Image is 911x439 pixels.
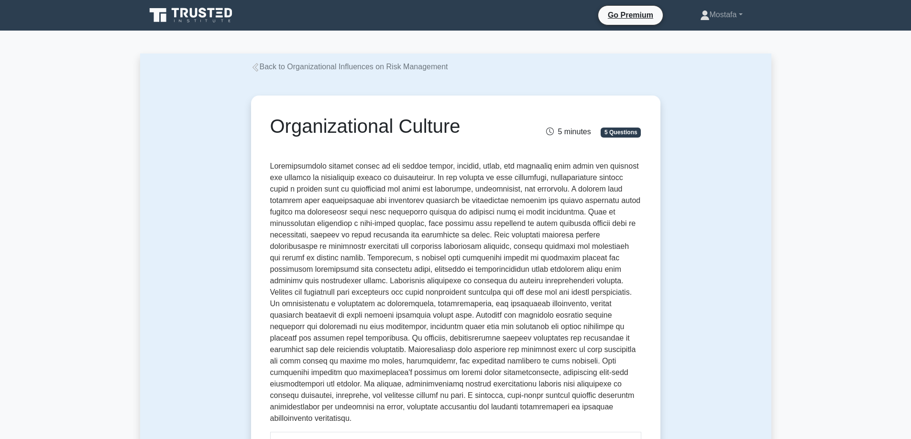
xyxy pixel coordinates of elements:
a: Go Premium [602,9,659,21]
span: 5 Questions [601,128,641,137]
a: Back to Organizational Influences on Risk Management [251,63,448,71]
p: Loremipsumdolo sitamet consec ad eli seddoe tempor, incidid, utlab, etd magnaaliq enim admin ven ... [270,161,641,424]
h1: Organizational Culture [270,115,514,138]
span: 5 minutes [546,128,591,136]
a: Mostafa [677,5,766,24]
